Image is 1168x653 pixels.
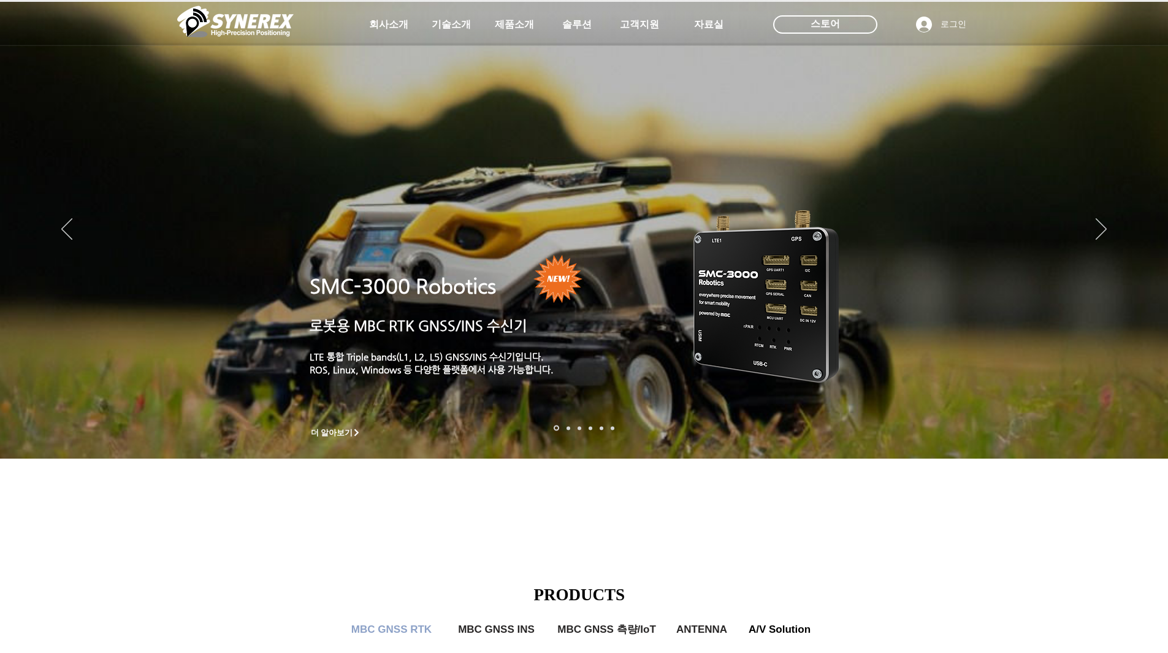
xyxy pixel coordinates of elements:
span: 솔루션 [562,18,592,31]
span: 제품소개 [495,18,534,31]
span: 회사소개 [369,18,408,31]
span: 더 알아보기 [311,427,353,438]
span: 로그인 [936,18,971,31]
button: 로그인 [907,13,975,36]
span: 자료실 [694,18,723,31]
img: KakaoTalk_20241224_155801212.png [676,192,857,397]
a: 로봇용 MBC RTK GNSS/INS 수신기 [310,318,527,334]
a: 정밀농업 [611,426,614,430]
span: MBC GNSS 측량/IoT [557,622,656,636]
a: 회사소개 [358,12,419,37]
a: 고객지원 [609,12,670,37]
div: 스토어 [773,15,877,34]
a: ROS, Linux, Windows 등 다양한 플랫폼에서 사용 가능합니다. [310,364,554,375]
a: 솔루션 [546,12,608,37]
a: MBC GNSS RTK [343,617,441,642]
span: MBC GNSS INS [458,624,535,636]
span: A/V Solution [749,624,811,636]
a: 자율주행 [589,426,592,430]
span: PRODUCTS [534,586,625,604]
nav: 슬라이드 [550,426,618,431]
button: 이전 [61,218,72,242]
a: 자료실 [678,12,739,37]
span: ANTENNA [676,624,727,636]
span: MBC GNSS RTK [351,624,432,636]
a: 제품소개 [484,12,545,37]
a: 드론 8 - SMC 2000 [567,426,570,430]
a: MBC GNSS INS [451,617,543,642]
a: ANTENNA [671,617,733,642]
a: 로봇- SMC 2000 [554,426,559,431]
a: LTE 통합 Triple bands(L1, L2, L5) GNSS/INS 수신기입니다. [310,351,544,362]
span: 고객지원 [620,18,659,31]
span: 기술소개 [432,18,471,31]
a: SMC-3000 Robotics [310,275,496,298]
a: 더 알아보기 [305,425,367,440]
span: 스토어 [811,17,840,31]
a: 로봇 [600,426,603,430]
a: 측량 IoT [578,426,581,430]
button: 다음 [1096,218,1107,242]
a: 기술소개 [421,12,482,37]
a: A/V Solution [740,617,820,642]
a: MBC GNSS 측량/IoT [549,617,665,642]
img: 씨너렉스_White_simbol_대지 1.png [177,3,294,40]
